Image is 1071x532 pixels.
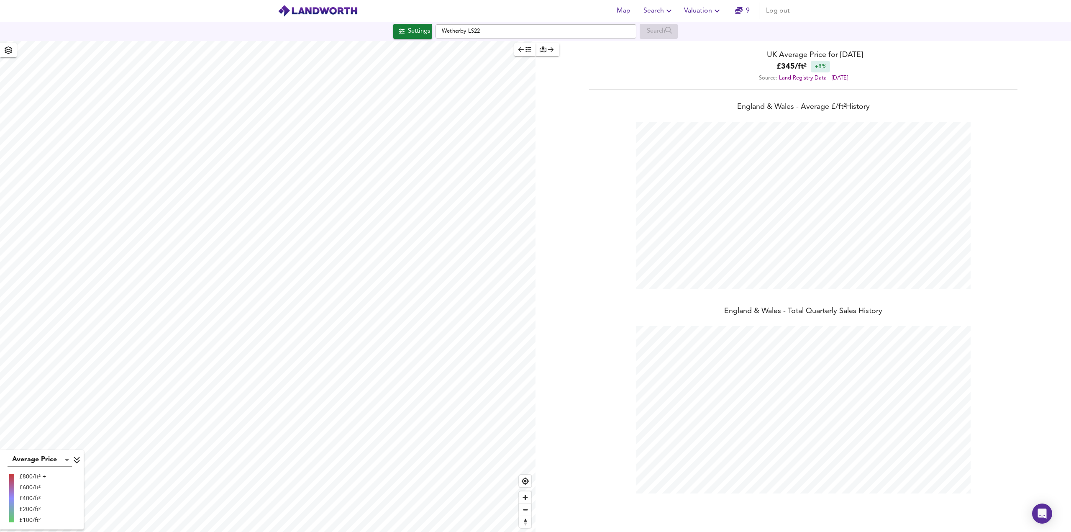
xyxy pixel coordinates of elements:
[766,5,790,17] span: Log out
[278,5,358,17] img: logo
[811,61,830,72] div: +8%
[640,3,677,19] button: Search
[729,3,756,19] button: 9
[393,24,432,39] button: Settings
[519,504,531,516] span: Zoom out
[535,72,1071,84] div: Source:
[779,75,848,81] a: Land Registry Data - [DATE]
[610,3,637,19] button: Map
[19,516,46,524] div: £100/ft²
[535,49,1071,61] div: UK Average Price for [DATE]
[519,475,531,487] button: Find my location
[519,516,531,528] button: Reset bearing to north
[776,61,807,72] b: £ 345 / ft²
[684,5,722,17] span: Valuation
[643,5,674,17] span: Search
[681,3,725,19] button: Valuation
[535,306,1071,318] div: England & Wales - Total Quarterly Sales History
[640,24,678,39] div: Enable a Source before running a Search
[19,494,46,503] div: £400/ft²
[519,504,531,516] button: Zoom out
[436,24,636,39] input: Enter a location...
[735,5,750,17] a: 9
[1032,504,1052,524] div: Open Intercom Messenger
[393,24,432,39] div: Click to configure Search Settings
[19,505,46,514] div: £200/ft²
[519,491,531,504] button: Zoom in
[535,102,1071,113] div: England & Wales - Average £/ ft² History
[19,473,46,481] div: £800/ft² +
[763,3,793,19] button: Log out
[8,453,72,467] div: Average Price
[408,26,430,37] div: Settings
[613,5,633,17] span: Map
[19,483,46,492] div: £600/ft²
